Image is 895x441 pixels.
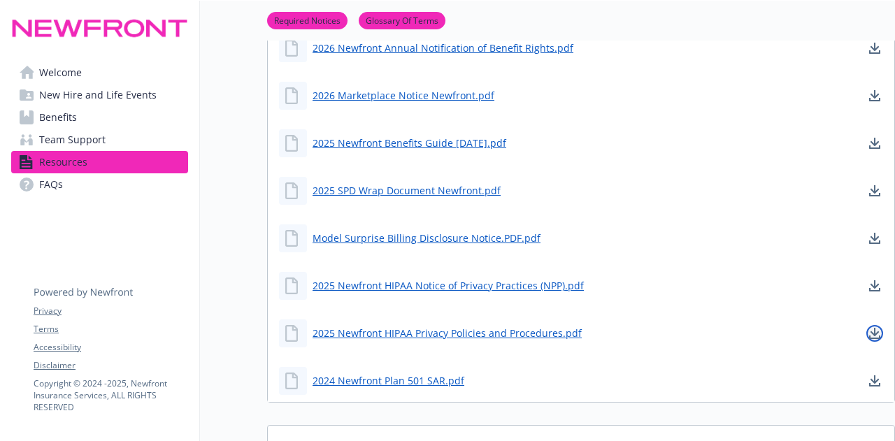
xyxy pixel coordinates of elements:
[313,231,540,245] a: Model Surprise Billing Disclosure Notice.PDF.pdf
[11,106,188,129] a: Benefits
[866,373,883,389] a: download document
[313,88,494,103] a: 2026 Marketplace Notice Newfront.pdf
[866,135,883,152] a: download document
[866,87,883,104] a: download document
[866,40,883,57] a: download document
[39,106,77,129] span: Benefits
[359,13,445,27] a: Glossary Of Terms
[11,151,188,173] a: Resources
[866,325,883,342] a: download document
[39,129,106,151] span: Team Support
[34,341,187,354] a: Accessibility
[11,173,188,196] a: FAQs
[267,13,348,27] a: Required Notices
[313,373,464,388] a: 2024 Newfront Plan 501 SAR.pdf
[39,62,82,84] span: Welcome
[866,277,883,294] a: download document
[39,84,157,106] span: New Hire and Life Events
[39,173,63,196] span: FAQs
[11,84,188,106] a: New Hire and Life Events
[866,230,883,247] a: download document
[313,183,501,198] a: 2025 SPD Wrap Document Newfront.pdf
[313,136,506,150] a: 2025 Newfront Benefits Guide [DATE].pdf
[34,377,187,413] p: Copyright © 2024 - 2025 , Newfront Insurance Services, ALL RIGHTS RESERVED
[34,359,187,372] a: Disclaimer
[866,182,883,199] a: download document
[11,129,188,151] a: Team Support
[34,323,187,335] a: Terms
[313,41,573,55] a: 2026 Newfront Annual Notification of Benefit Rights.pdf
[313,326,582,340] a: 2025 Newfront HIPAA Privacy Policies and Procedures.pdf
[313,278,584,293] a: 2025 Newfront HIPAA Notice of Privacy Practices (NPP).pdf
[39,151,87,173] span: Resources
[11,62,188,84] a: Welcome
[34,305,187,317] a: Privacy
